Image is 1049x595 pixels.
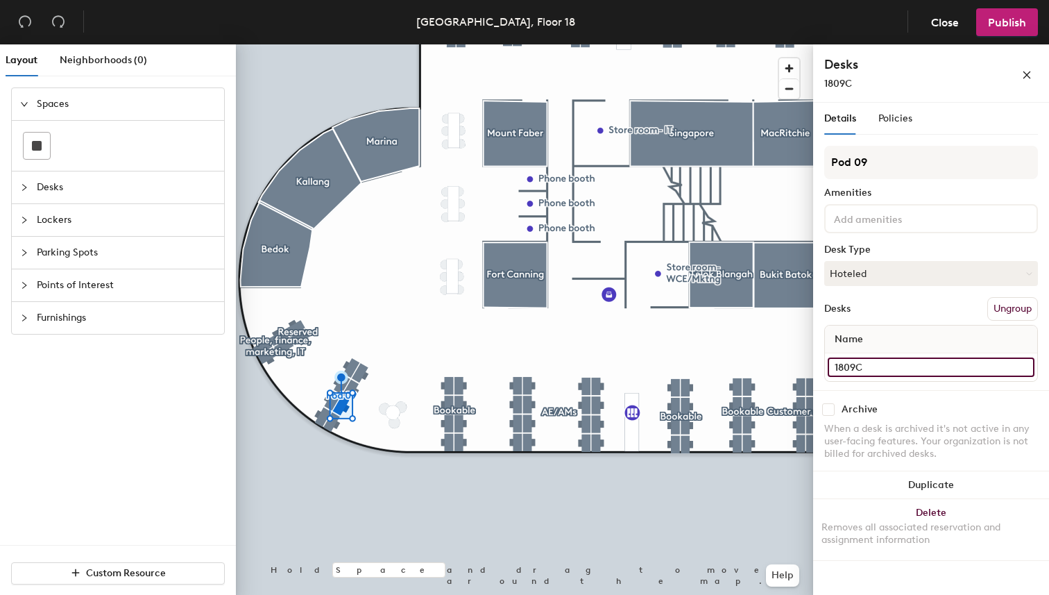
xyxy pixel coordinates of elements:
span: Lockers [37,204,216,236]
input: Unnamed desk [828,358,1034,377]
span: Spaces [37,88,216,120]
button: Undo (⌘ + Z) [11,8,39,36]
span: Desks [37,171,216,203]
span: undo [18,15,32,28]
span: collapsed [20,216,28,224]
span: Layout [6,54,37,66]
input: Add amenities [831,210,956,226]
span: Furnishings [37,302,216,334]
div: Archive [842,404,878,415]
button: Duplicate [813,471,1049,499]
div: Desk Type [824,244,1038,255]
button: Ungroup [987,297,1038,321]
button: Publish [976,8,1038,36]
button: Custom Resource [11,562,225,585]
span: expanded [20,100,28,108]
div: [GEOGRAPHIC_DATA], Floor 18 [416,13,575,31]
button: Hoteled [824,261,1038,286]
button: Redo (⌘ + ⇧ + Z) [44,8,72,36]
button: DeleteRemoves all associated reservation and assignment information [813,499,1049,560]
span: Custom Resource [86,567,166,579]
span: close [1022,70,1032,80]
h4: Desks [824,56,977,74]
div: When a desk is archived it's not active in any user-facing features. Your organization is not bil... [824,423,1038,460]
span: collapsed [20,314,28,322]
span: Neighborhoods (0) [60,54,147,66]
span: Name [828,327,870,352]
span: collapsed [20,249,28,257]
div: Removes all associated reservation and assignment information [821,521,1041,546]
span: Publish [988,16,1026,29]
span: collapsed [20,281,28,290]
span: 1809C [824,78,852,90]
span: Details [824,112,856,124]
span: Policies [878,112,912,124]
span: Parking Spots [37,237,216,269]
button: Help [766,564,799,587]
div: Desks [824,303,851,315]
span: Close [931,16,959,29]
div: Amenities [824,187,1038,199]
span: collapsed [20,183,28,192]
span: Points of Interest [37,269,216,301]
button: Close [919,8,971,36]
